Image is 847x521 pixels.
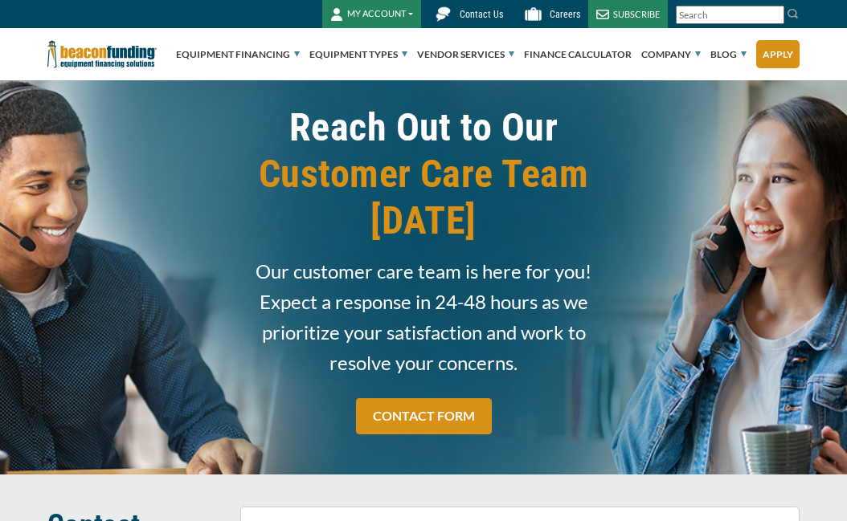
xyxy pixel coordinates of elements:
span: Careers [550,9,580,20]
a: Equipment Types [309,29,407,80]
a: Equipment Financing [176,29,300,80]
a: Blog [710,29,747,80]
a: CONTACT FORM [356,398,492,434]
img: Beacon Funding Corporation logo [47,28,157,80]
a: Vendor Services [417,29,514,80]
span: Our customer care team is here for you! Expect a response in 24-48 hours as we prioritize your sa... [240,256,607,378]
a: Company [641,29,701,80]
input: Search [676,6,784,24]
a: Clear search text [767,9,780,22]
a: Apply [756,40,800,68]
h1: Reach Out to Our [240,104,607,244]
span: Contact Us [460,9,503,20]
img: Search [787,7,800,20]
a: Finance Calculator [524,29,632,80]
span: Customer Care Team [DATE] [240,151,607,244]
